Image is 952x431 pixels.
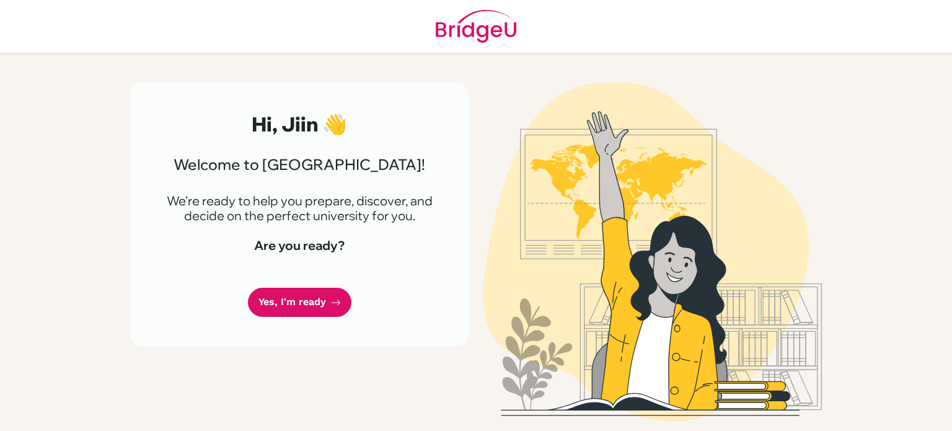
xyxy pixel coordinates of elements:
a: Yes, I'm ready [248,288,351,317]
p: We're ready to help you prepare, discover, and decide on the perfect university for you. [160,193,439,223]
h4: Are you ready? [160,238,439,253]
h3: Welcome to [GEOGRAPHIC_DATA]! [160,156,439,174]
h2: Hi, Jiin 👋 [160,112,439,136]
